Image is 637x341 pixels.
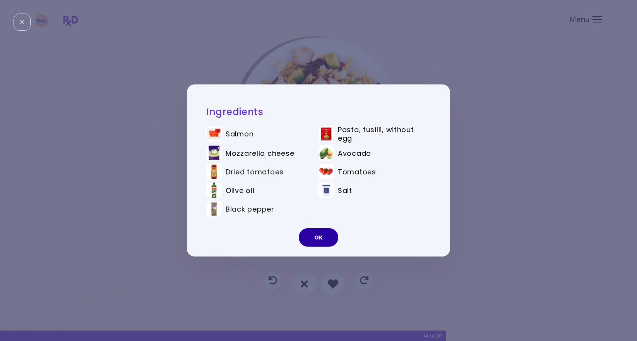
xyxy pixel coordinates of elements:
[14,14,31,31] div: Close
[226,149,294,157] span: Mozzarella cheese
[338,126,420,142] span: Pasta, fusilli, without egg
[226,205,274,213] span: Black pepper
[226,167,284,176] span: Dried tomatoes
[338,186,352,195] span: Salt
[338,149,371,157] span: Avocado
[206,106,431,118] h2: Ingredients
[226,130,253,138] span: Salmon
[299,228,338,247] button: OK
[338,167,376,176] span: Tomatoes
[226,186,254,195] span: Olive oil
